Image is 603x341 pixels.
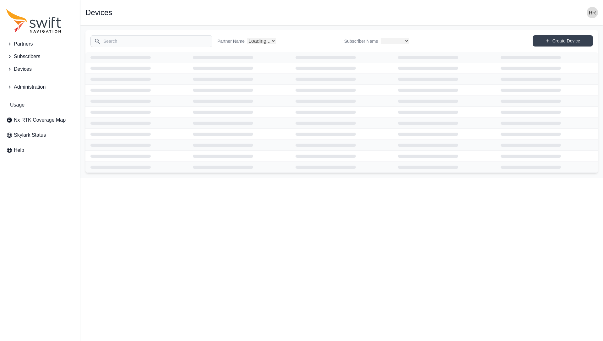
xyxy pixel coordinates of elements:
a: Create Device [533,35,593,47]
label: Subscriber Name [344,38,378,44]
label: Partner Name [217,38,245,44]
button: Partners [4,38,76,50]
button: Subscribers [4,50,76,63]
h1: Devices [85,9,112,16]
a: Help [4,144,76,157]
span: Nx RTK Coverage Map [14,116,66,124]
span: Usage [10,101,24,109]
a: Skylark Status [4,129,76,141]
span: Subscribers [14,53,40,60]
a: Nx RTK Coverage Map [4,114,76,126]
span: Partners [14,40,33,48]
span: Devices [14,65,32,73]
input: Search [90,35,212,47]
a: Usage [4,99,76,111]
button: Administration [4,81,76,93]
img: user photo [587,7,598,18]
span: Administration [14,83,46,91]
span: Skylark Status [14,131,46,139]
button: Devices [4,63,76,75]
span: Help [14,146,24,154]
